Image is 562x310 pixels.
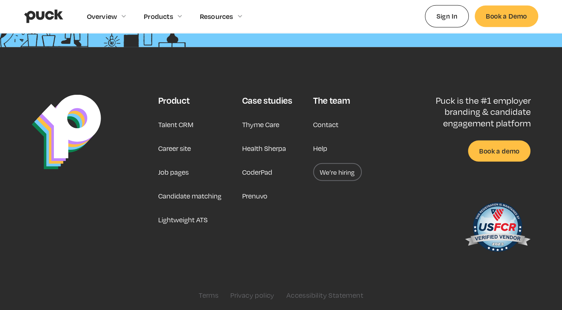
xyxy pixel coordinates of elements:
[464,199,530,258] img: US Federal Contractor Registration System for Award Management Verified Vendor Seal
[158,116,193,133] a: Talent CRM
[313,163,362,181] a: We’re hiring
[313,116,338,133] a: Contact
[199,291,218,299] a: Terms
[158,163,188,181] a: Job pages
[286,291,363,299] a: Accessibility Statement
[425,5,469,27] a: Sign In
[87,12,117,20] div: Overview
[242,163,272,181] a: CoderPad
[242,95,292,106] div: Case studies
[242,116,279,133] a: Thyme Care
[158,187,221,205] a: Candidate matching
[411,95,530,129] p: Puck is the #1 employer branding & candidate engagement platform
[242,187,267,205] a: Prenuvo
[200,12,233,20] div: Resources
[475,6,538,27] a: Book a Demo
[158,211,207,229] a: Lightweight ATS
[158,95,189,106] div: Product
[32,95,101,169] img: Puck Logo
[144,12,173,20] div: Products
[313,95,350,106] div: The team
[313,139,327,157] a: Help
[242,139,286,157] a: Health Sherpa
[158,139,191,157] a: Career site
[468,141,530,162] a: Book a demo
[230,291,274,299] a: Privacy policy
